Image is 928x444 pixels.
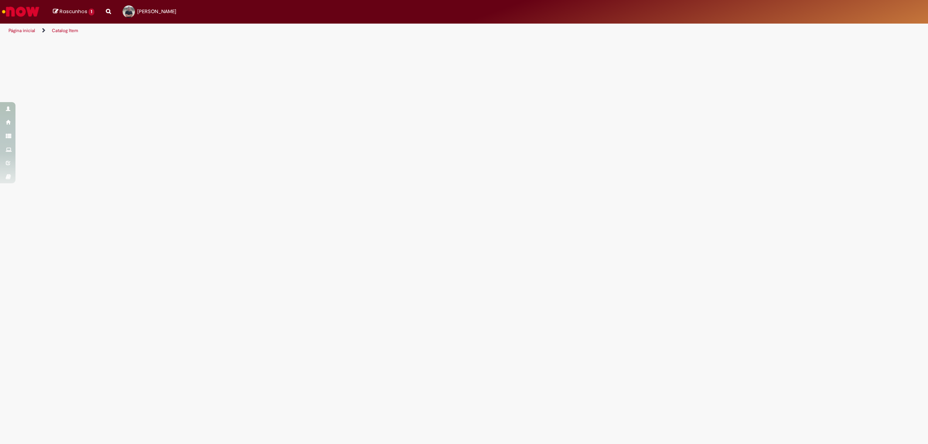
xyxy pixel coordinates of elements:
[6,24,613,38] ul: Trilhas de página
[53,8,94,15] a: Rascunhos
[9,27,35,34] a: Página inicial
[89,9,94,15] span: 1
[52,27,78,34] a: Catalog Item
[60,8,87,15] span: Rascunhos
[1,4,41,19] img: ServiceNow
[137,8,176,15] span: [PERSON_NAME]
